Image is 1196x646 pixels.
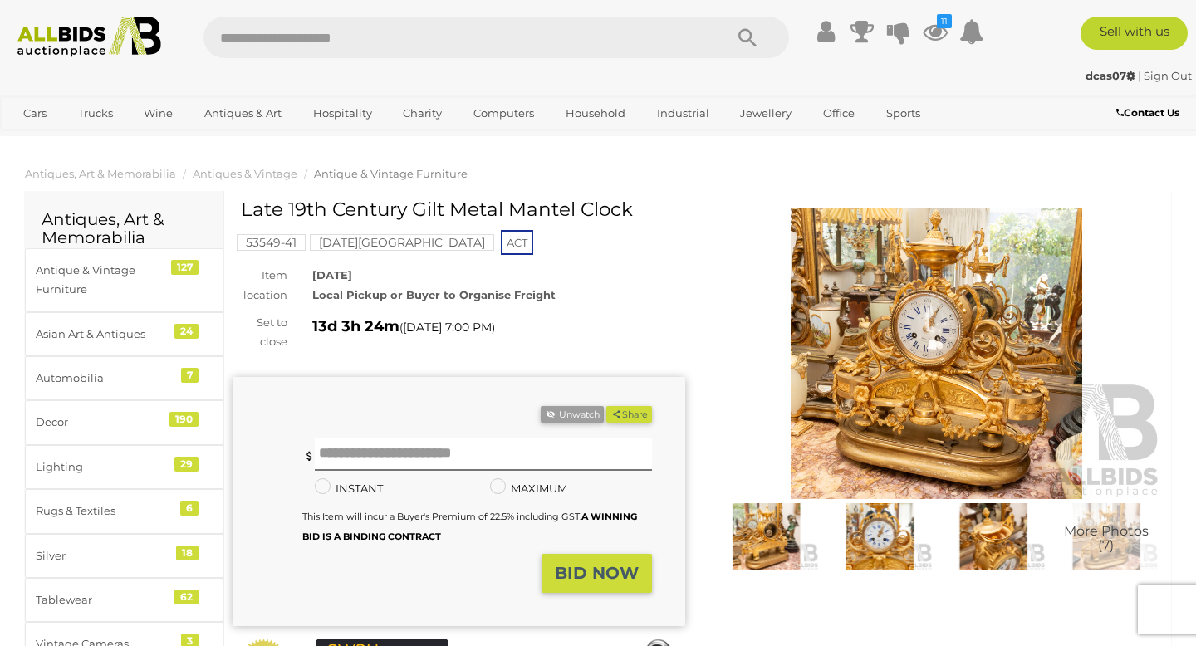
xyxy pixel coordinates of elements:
[403,320,492,335] span: [DATE] 7:00 PM
[392,100,453,127] a: Charity
[501,230,533,255] span: ACT
[1054,503,1159,570] img: Late 19th Century Gilt Metal Mantel Clock
[36,369,173,388] div: Automobilia
[1116,104,1184,122] a: Contact Us
[312,268,352,281] strong: [DATE]
[25,248,223,312] a: Antique & Vintage Furniture 127
[315,479,383,498] label: INSTANT
[706,17,789,58] button: Search
[42,210,207,247] h2: Antiques, Art & Memorabilia
[169,412,199,427] div: 190
[399,321,495,334] span: ( )
[812,100,865,127] a: Office
[220,266,300,305] div: Item location
[1086,69,1135,82] strong: dcas07
[714,503,819,570] img: Late 19th Century Gilt Metal Mantel Clock
[463,100,545,127] a: Computers
[302,100,383,127] a: Hospitality
[133,100,184,127] a: Wine
[302,511,637,541] b: A WINNING BID IS A BINDING CONTRACT
[1086,69,1138,82] a: dcas07
[555,100,636,127] a: Household
[314,167,468,180] a: Antique & Vintage Furniture
[241,199,681,220] h1: Late 19th Century Gilt Metal Mantel Clock
[194,100,292,127] a: Antiques & Art
[237,236,306,249] a: 53549-41
[302,511,637,541] small: This Item will incur a Buyer's Premium of 22.5% including GST.
[25,312,223,356] a: Asian Art & Antiques 24
[310,234,494,251] mark: [DATE][GEOGRAPHIC_DATA]
[312,288,556,301] strong: Local Pickup or Buyer to Organise Freight
[36,590,173,609] div: Tablewear
[25,578,223,622] a: Tablewear 62
[25,167,176,180] a: Antiques, Art & Memorabilia
[36,413,173,432] div: Decor
[220,313,300,352] div: Set to close
[171,260,199,275] div: 127
[1054,503,1159,570] a: More Photos(7)
[490,479,567,498] label: MAXIMUM
[25,489,223,533] a: Rugs & Textiles 6
[193,167,297,180] a: Antiques & Vintage
[174,457,199,472] div: 29
[1064,524,1149,553] span: More Photos (7)
[12,127,152,154] a: [GEOGRAPHIC_DATA]
[937,14,952,28] i: 11
[67,100,124,127] a: Trucks
[312,317,399,335] strong: 13d 3h 24m
[25,445,223,489] a: Lighting 29
[12,100,57,127] a: Cars
[729,100,802,127] a: Jewellery
[181,368,199,383] div: 7
[36,502,173,521] div: Rugs & Textiles
[180,501,199,516] div: 6
[875,100,931,127] a: Sports
[541,406,604,423] button: Unwatch
[941,503,1046,570] img: Late 19th Century Gilt Metal Mantel Clock
[25,400,223,444] a: Decor 190
[1081,17,1188,50] a: Sell with us
[36,261,173,300] div: Antique & Vintage Furniture
[176,546,199,560] div: 18
[555,563,639,583] strong: BID NOW
[9,17,170,57] img: Allbids.com.au
[36,325,173,344] div: Asian Art & Antiques
[923,17,948,46] a: 11
[1144,69,1192,82] a: Sign Out
[541,406,604,423] li: Unwatch this item
[1116,106,1179,119] b: Contact Us
[174,324,199,339] div: 24
[542,554,652,593] button: BID NOW
[237,234,306,251] mark: 53549-41
[710,208,1163,499] img: Late 19th Century Gilt Metal Mantel Clock
[1138,69,1141,82] span: |
[310,236,494,249] a: [DATE][GEOGRAPHIC_DATA]
[646,100,720,127] a: Industrial
[827,503,932,570] img: Late 19th Century Gilt Metal Mantel Clock
[36,458,173,477] div: Lighting
[25,534,223,578] a: Silver 18
[36,546,173,565] div: Silver
[25,356,223,400] a: Automobilia 7
[606,406,652,423] button: Share
[174,590,199,604] div: 62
